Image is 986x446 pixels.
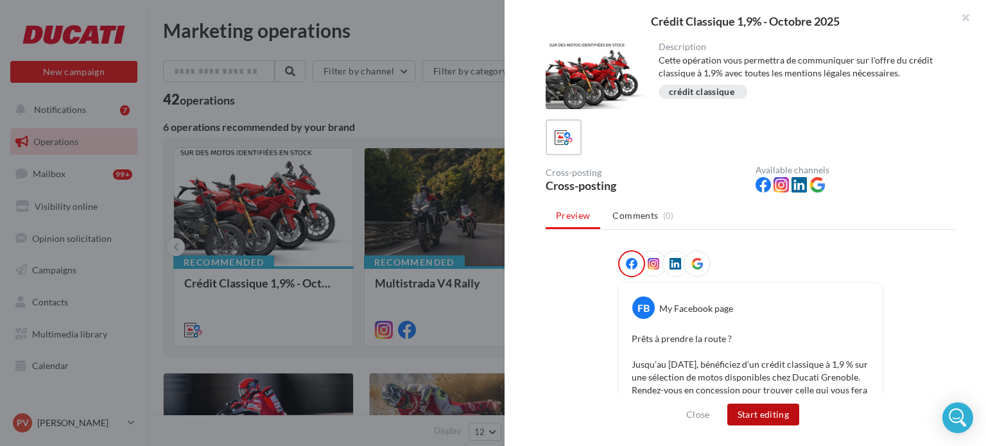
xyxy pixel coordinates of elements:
[632,296,655,319] div: FB
[669,87,735,97] div: crédit classique
[681,407,715,422] button: Close
[525,15,965,27] div: Crédit Classique 1,9% - Octobre 2025
[659,302,733,315] div: My Facebook page
[942,402,973,433] div: Open Intercom Messenger
[659,54,946,80] div: Cette opération vous permettra de communiquer sur l'offre du crédit classique à 1,9% avec toutes ...
[663,210,674,221] span: (0)
[727,404,800,425] button: Start editing
[756,166,955,175] div: Available channels
[612,209,658,222] span: Comments
[632,332,869,435] p: Prêts à prendre la route ? Jusqu’au [DATE], bénéficiez d’un crédit classique à 1,9 % sur une séle...
[546,168,745,177] div: Cross-posting
[659,42,946,51] div: Description
[546,180,745,191] div: Cross-posting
